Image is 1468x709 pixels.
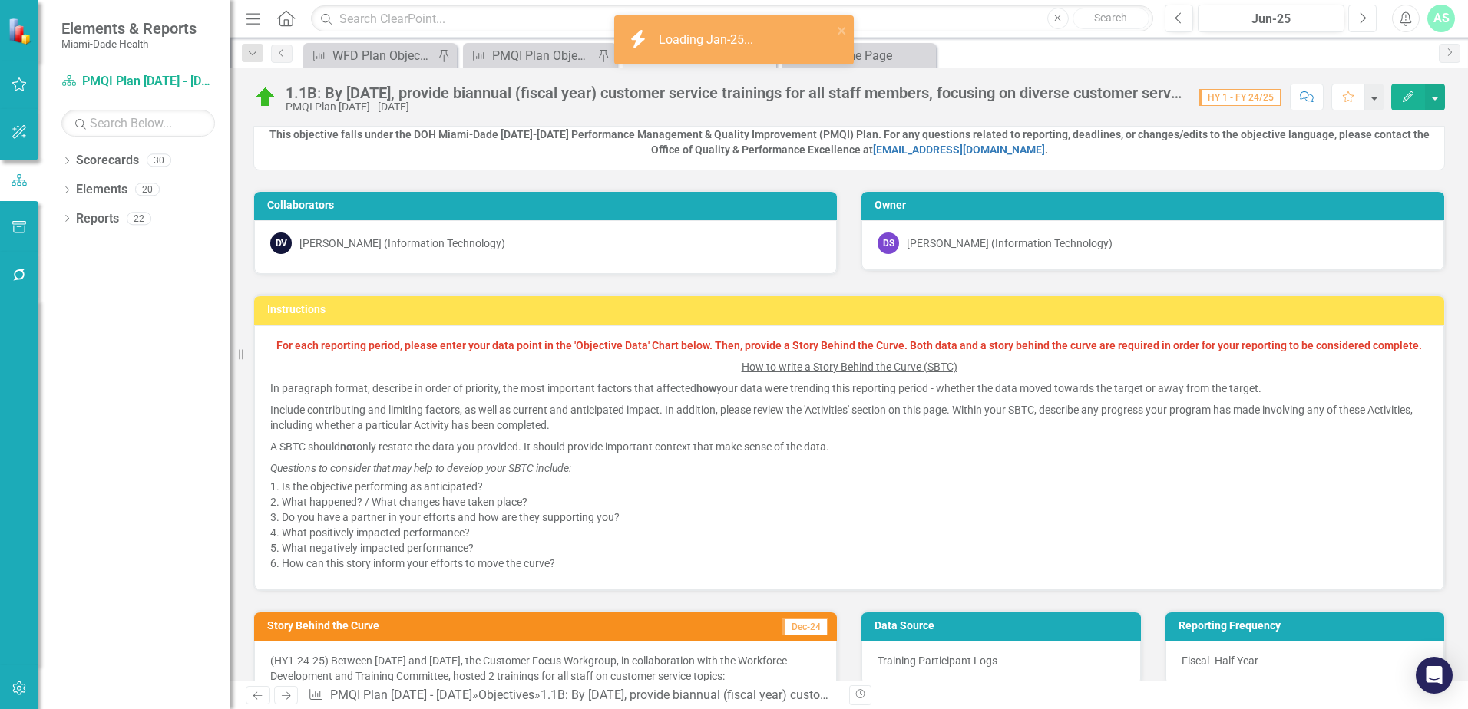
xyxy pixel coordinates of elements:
[61,38,197,50] small: Miami-Dade Health
[332,46,434,65] div: WFD Plan Objective Report - 6/25
[270,462,571,474] em: Questions to consider that may help to develop your SBTC include:
[147,154,171,167] div: 30
[61,110,215,137] input: Search Below...
[270,399,1428,436] p: Include contributing and limiting factors, as well as current and anticipated impact. In addition...
[478,688,534,702] a: Objectives
[1203,10,1339,28] div: Jun-25
[127,212,151,225] div: 22
[282,509,1428,525] li: Do you have a partner in your efforts and how are they supporting you?
[270,378,1428,399] p: In paragraph format, describe in order of priority, the most important factors that affected your...
[76,210,119,228] a: Reports
[282,479,1428,494] li: Is the objective performing as anticipated?
[286,84,1183,101] div: 1.1B: By [DATE], provide biannual (fiscal year) customer service trainings for all staff members,...
[1165,641,1445,685] div: Fiscal- Half Year
[837,21,848,39] button: close
[1179,620,1437,632] h3: Reporting Frequency
[1094,12,1127,24] span: Search
[875,200,1437,211] h3: Owner
[270,232,292,254] div: DV
[269,128,1430,156] strong: This objective falls under the DOH Miami-Dade [DATE]-[DATE] Performance Management & Quality Impr...
[253,85,278,110] img: On Track
[267,620,663,632] h3: Story Behind the Curve
[340,440,356,453] strong: not
[786,46,932,65] a: Welcome Page
[873,143,1045,156] a: [EMAIL_ADDRESS][DOMAIN_NAME]
[282,494,1428,509] li: What happened? / What changes have taken place?
[307,46,434,65] a: WFD Plan Objective Report - 6/25
[875,620,1133,632] h3: Data Source
[492,46,593,65] div: PMQI Plan Objective Report - 6/25
[276,339,1422,351] strong: For each reporting period, please enter your data point in the 'Objective Data' Chart below. Then...
[1073,8,1149,29] button: Search
[878,232,899,254] div: DS
[135,183,160,196] div: 20
[76,181,127,199] a: Elements
[1416,657,1453,694] div: Open Intercom Messenger
[282,556,1428,571] li: How can this story inform your efforts to move the curve?
[907,236,1113,251] div: [PERSON_NAME] (Information Technology)
[782,618,828,635] span: Dec-24
[878,655,997,667] span: Training Participant Logs
[1427,5,1455,32] button: AS
[282,525,1428,540] li: What positively impacted performance?
[659,31,757,49] div: Loading Jan-25...
[742,361,957,373] span: How to write a Story Behind the Curve (SBTC)
[8,17,35,44] img: ClearPoint Strategy
[282,540,1428,556] li: What negatively impacted performance?
[76,152,139,170] a: Scorecards
[286,101,1183,113] div: PMQI Plan [DATE] - [DATE]
[467,46,593,65] a: PMQI Plan Objective Report - 6/25
[1199,89,1281,106] span: HY 1 - FY 24/25
[330,688,472,702] a: PMQI Plan [DATE] - [DATE]
[61,19,197,38] span: Elements & Reports
[311,5,1153,32] input: Search ClearPoint...
[696,382,716,394] strong: how
[299,236,505,251] div: [PERSON_NAME] (Information Technology)
[267,200,829,211] h3: Collaborators
[308,687,838,704] div: » »
[1198,5,1344,32] button: Jun-25
[270,436,1428,457] p: A SBTC should only restate the data you provided. It should provide important context that make s...
[812,46,932,65] div: Welcome Page
[267,304,1437,315] h3: Instructions
[270,653,821,684] p: (HY1-24-25) Between [DATE] and [DATE], the Customer Focus Workgroup, in collaboration with the Wo...
[61,73,215,91] a: PMQI Plan [DATE] - [DATE]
